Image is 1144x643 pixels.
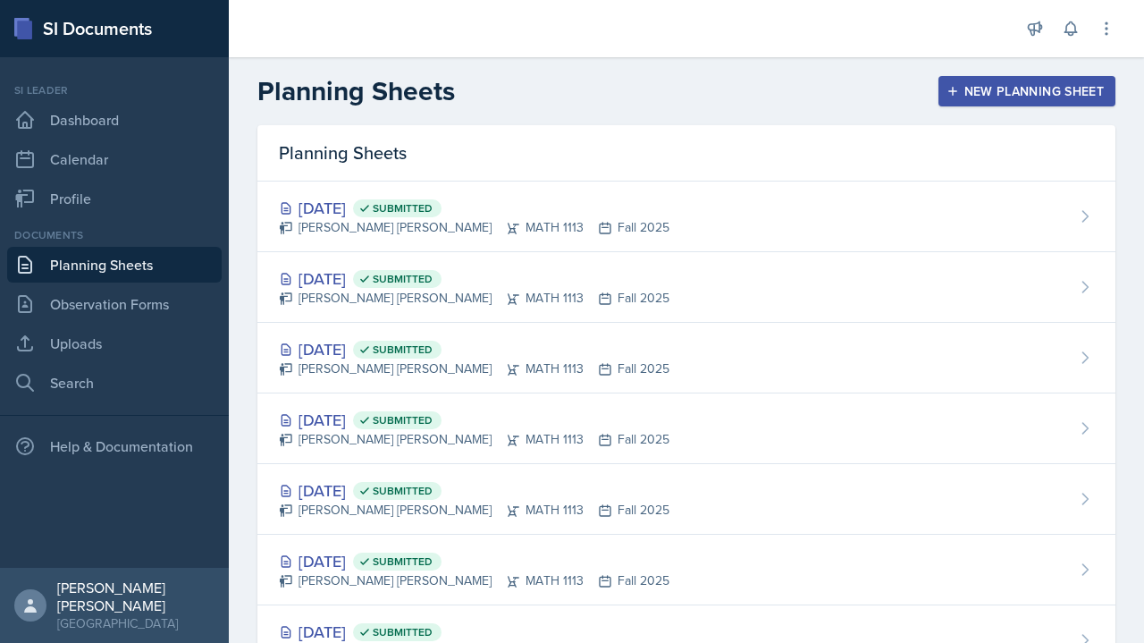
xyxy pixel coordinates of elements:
button: New Planning Sheet [938,76,1115,106]
div: Si leader [7,82,222,98]
div: [PERSON_NAME] [PERSON_NAME] [57,579,214,614]
a: Profile [7,181,222,216]
div: [DATE] [279,478,669,503]
span: Submitted [373,343,433,357]
div: [DATE] [279,267,669,291]
div: [PERSON_NAME] [PERSON_NAME] MATH 1113 Fall 2025 [279,289,669,308]
div: [DATE] [279,549,669,573]
div: [PERSON_NAME] [PERSON_NAME] MATH 1113 Fall 2025 [279,571,669,590]
a: Calendar [7,141,222,177]
div: [DATE] [279,408,669,432]
div: [PERSON_NAME] [PERSON_NAME] MATH 1113 Fall 2025 [279,360,669,378]
a: Observation Forms [7,286,222,322]
a: [DATE] Submitted [PERSON_NAME] [PERSON_NAME]MATH 1113Fall 2025 [257,252,1115,323]
span: Submitted [373,554,433,569]
div: Planning Sheets [257,125,1115,182]
div: [PERSON_NAME] [PERSON_NAME] MATH 1113 Fall 2025 [279,430,669,449]
a: Uploads [7,326,222,361]
a: [DATE] Submitted [PERSON_NAME] [PERSON_NAME]MATH 1113Fall 2025 [257,323,1115,393]
a: Search [7,365,222,401]
div: Documents [7,227,222,243]
div: [PERSON_NAME] [PERSON_NAME] MATH 1113 Fall 2025 [279,501,669,520]
h2: Planning Sheets [257,75,455,107]
span: Submitted [373,484,433,498]
div: [GEOGRAPHIC_DATA] [57,614,214,632]
div: [DATE] [279,337,669,361]
span: Submitted [373,272,433,286]
a: [DATE] Submitted [PERSON_NAME] [PERSON_NAME]MATH 1113Fall 2025 [257,464,1115,535]
span: Submitted [373,625,433,639]
div: Help & Documentation [7,428,222,464]
span: Submitted [373,413,433,427]
span: Submitted [373,201,433,216]
div: [DATE] [279,196,669,220]
a: [DATE] Submitted [PERSON_NAME] [PERSON_NAME]MATH 1113Fall 2025 [257,182,1115,252]
a: Dashboard [7,102,222,138]
div: [PERSON_NAME] [PERSON_NAME] MATH 1113 Fall 2025 [279,218,669,237]
a: [DATE] Submitted [PERSON_NAME] [PERSON_NAME]MATH 1113Fall 2025 [257,535,1115,605]
a: Planning Sheets [7,247,222,283]
a: [DATE] Submitted [PERSON_NAME] [PERSON_NAME]MATH 1113Fall 2025 [257,393,1115,464]
div: New Planning Sheet [950,84,1104,98]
